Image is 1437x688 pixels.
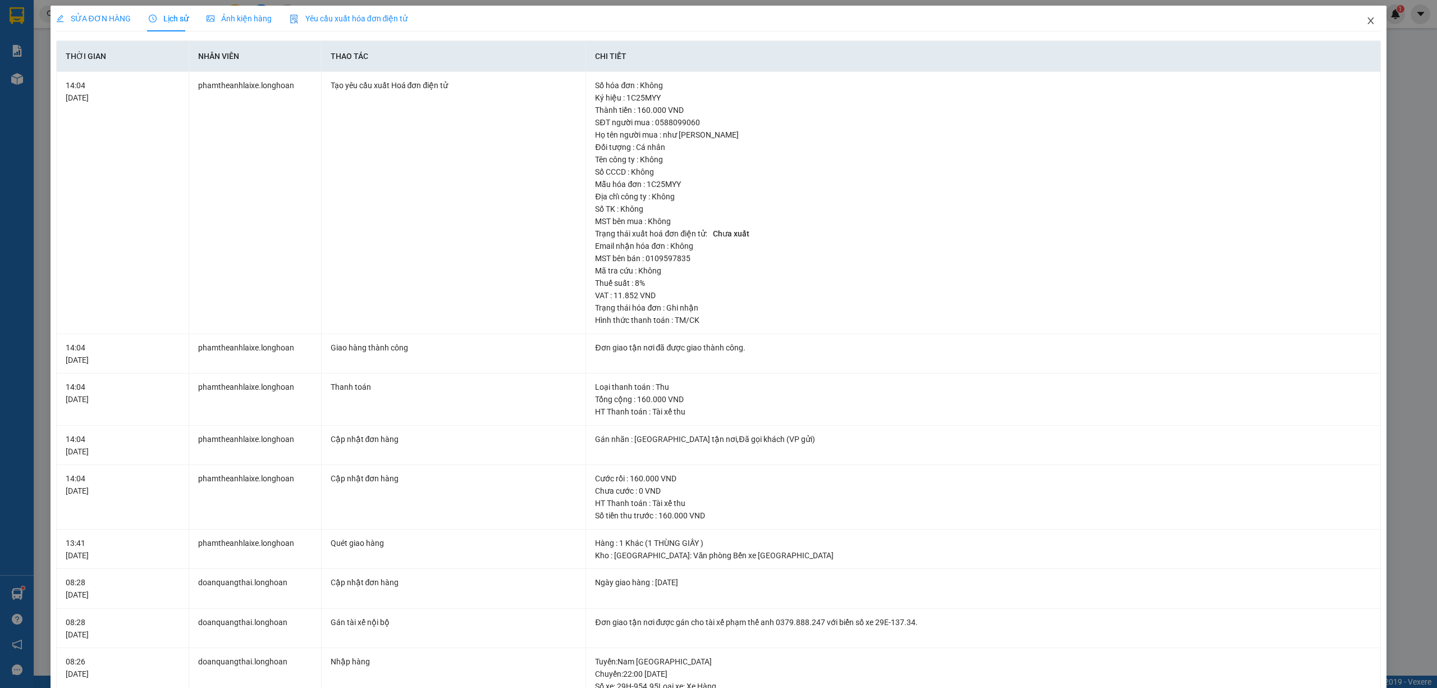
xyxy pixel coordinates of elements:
[57,41,189,72] th: Thời gian
[189,569,322,609] td: doanquangthai.longhoan
[595,433,1371,445] div: Gán nhãn : [GEOGRAPHIC_DATA] tận nơi,Đã gọi khách (VP gửi)
[149,15,157,22] span: clock-circle
[98,38,206,58] span: CÔNG TY TNHH CHUYỂN PHÁT NHANH BẢO AN
[595,240,1371,252] div: Email nhận hóa đơn : Không
[595,485,1371,497] div: Chưa cước : 0 VND
[56,15,64,22] span: edit
[207,15,214,22] span: picture
[66,655,180,680] div: 08:26 [DATE]
[189,72,322,334] td: phamtheanhlaixe.longhoan
[331,381,577,393] div: Thanh toán
[331,576,577,589] div: Cập nhật đơn hàng
[595,227,1371,240] div: Trạng thái xuất hoá đơn điện tử :
[1366,16,1375,25] span: close
[4,68,168,83] span: Mã đơn: VP101410250018
[331,655,577,668] div: Nhập hàng
[31,38,60,48] strong: CSKH:
[66,616,180,641] div: 08:28 [DATE]
[595,616,1371,628] div: Đơn giao tận nơi được gán cho tài xế phạm thế anh 0379.888.247 với biển số xe 29E-137.34.
[56,14,131,23] span: SỬA ĐƠN HÀNG
[595,166,1371,178] div: Số CCCD : Không
[586,41,1381,72] th: Chi tiết
[595,289,1371,302] div: VAT : 11.852 VND
[595,341,1371,354] div: Đơn giao tận nơi đã được giao thành công.
[595,537,1371,549] div: Hàng : 1 Khác (1 THÙNG GIẤY )
[595,405,1371,418] div: HT Thanh toán : Tài xế thu
[1355,6,1386,37] button: Close
[595,153,1371,166] div: Tên công ty : Không
[66,537,180,562] div: 13:41 [DATE]
[595,302,1371,314] div: Trạng thái hóa đơn : Ghi nhận
[595,381,1371,393] div: Loại thanh toán : Thu
[595,104,1371,116] div: Thành tiền : 160.000 VND
[595,215,1371,227] div: MST bên mua : Không
[66,341,180,366] div: 14:04 [DATE]
[71,22,226,34] span: Ngày in phiếu: 14:14 ngày
[595,576,1371,589] div: Ngày giao hàng : [DATE]
[331,79,577,92] div: Tạo yêu cầu xuất Hoá đơn điện tử
[189,426,322,466] td: phamtheanhlaixe.longhoan
[331,341,577,354] div: Giao hàng thành công
[709,228,753,239] span: Chưa xuất
[66,472,180,497] div: 14:04 [DATE]
[595,178,1371,190] div: Mẫu hóa đơn : 1C25MYY
[66,79,180,104] div: 14:04 [DATE]
[189,465,322,530] td: phamtheanhlaixe.longhoan
[331,472,577,485] div: Cập nhật đơn hàng
[66,433,180,458] div: 14:04 [DATE]
[290,15,299,24] img: icon
[595,79,1371,92] div: Số hóa đơn : Không
[189,609,322,649] td: doanquangthai.longhoan
[66,576,180,601] div: 08:28 [DATE]
[595,277,1371,289] div: Thuế suất : 8%
[75,5,222,20] strong: PHIẾU DÁN LÊN HÀNG
[595,472,1371,485] div: Cước rồi : 160.000 VND
[189,41,322,72] th: Nhân viên
[595,92,1371,104] div: Ký hiệu : 1C25MYY
[595,497,1371,509] div: HT Thanh toán : Tài xế thu
[149,14,189,23] span: Lịch sử
[66,381,180,405] div: 14:04 [DATE]
[322,41,587,72] th: Thao tác
[189,334,322,374] td: phamtheanhlaixe.longhoan
[595,393,1371,405] div: Tổng cộng : 160.000 VND
[595,509,1371,522] div: Số tiền thu trước : 160.000 VND
[189,530,322,569] td: phamtheanhlaixe.longhoan
[331,537,577,549] div: Quét giao hàng
[595,190,1371,203] div: Địa chỉ công ty : Không
[290,14,408,23] span: Yêu cầu xuất hóa đơn điện tử
[595,252,1371,265] div: MST bên bán : 0109597835
[331,616,577,628] div: Gán tài xế nội bộ
[189,373,322,426] td: phamtheanhlaixe.longhoan
[595,129,1371,141] div: Họ tên người mua : như [PERSON_NAME]
[595,265,1371,277] div: Mã tra cứu : Không
[595,116,1371,129] div: SĐT người mua : 0588099060
[207,14,272,23] span: Ảnh kiện hàng
[595,314,1371,326] div: Hình thức thanh toán : TM/CK
[331,433,577,445] div: Cập nhật đơn hàng
[4,38,85,58] span: [PHONE_NUMBER]
[595,549,1371,562] div: Kho : [GEOGRAPHIC_DATA]: Văn phòng Bến xe [GEOGRAPHIC_DATA]
[595,141,1371,153] div: Đối tượng : Cá nhân
[595,203,1371,215] div: Số TK : Không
